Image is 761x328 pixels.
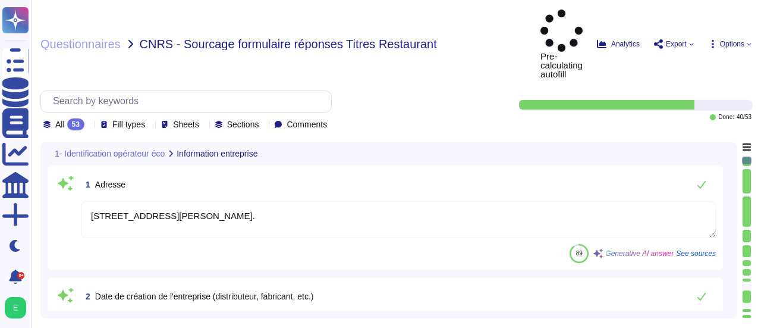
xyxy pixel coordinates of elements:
span: Comments [287,120,327,129]
span: Analytics [611,40,640,48]
div: 9+ [17,272,24,279]
span: 2 [81,292,90,301]
div: 53 [67,118,84,130]
span: Fill types [112,120,145,129]
img: user [5,297,26,318]
input: Search by keywords [47,91,331,112]
span: Information entreprise [177,149,257,158]
span: 1 [81,180,90,189]
span: Done: [718,114,734,120]
span: Questionnaires [40,38,121,50]
span: CNRS - Sourcage formulaire réponses Titres Restaurant [140,38,437,50]
span: Pre-calculating autofill [540,10,583,79]
button: user [2,295,34,321]
span: 40 / 53 [737,114,751,120]
span: Export [666,40,687,48]
span: See sources [676,250,716,257]
textarea: [STREET_ADDRESS][PERSON_NAME]. [81,201,716,238]
span: Sheets [173,120,199,129]
span: All [55,120,65,129]
span: 89 [576,250,583,257]
span: Adresse [95,180,125,189]
span: Date de création de l'entreprise (distributeur, fabricant, etc.) [95,292,314,301]
span: Generative AI answer [605,250,674,257]
span: 1- Identification opérateur éco [55,149,165,158]
span: Options [720,40,744,48]
button: Analytics [597,39,640,49]
span: Sections [227,120,259,129]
